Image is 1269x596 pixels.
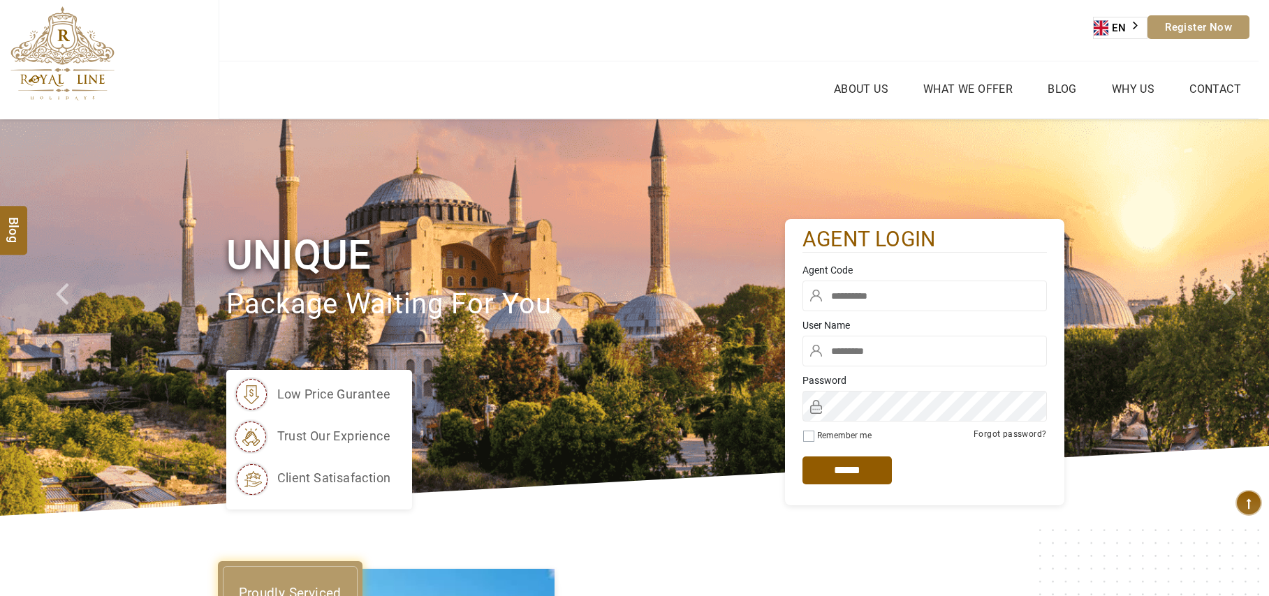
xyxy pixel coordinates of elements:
img: The Royal Line Holidays [10,6,115,100]
li: client satisafaction [233,461,391,496]
a: Why Us [1108,79,1158,99]
a: Blog [1044,79,1080,99]
span: Blog [5,217,23,229]
p: package waiting for you [226,281,785,328]
label: Agent Code [802,263,1047,277]
a: Forgot password? [974,429,1046,439]
a: Check next prev [38,119,102,516]
h2: agent login [802,226,1047,253]
aside: Language selected: English [1093,17,1147,39]
a: Check next image [1205,119,1269,516]
a: Register Now [1147,15,1249,39]
li: trust our exprience [233,419,391,454]
h1: Unique [226,229,785,281]
a: About Us [830,79,892,99]
label: User Name [802,318,1047,332]
li: low price gurantee [233,377,391,412]
label: Remember me [817,431,872,440]
a: What we Offer [920,79,1016,99]
div: Language [1093,17,1147,39]
a: EN [1094,17,1147,38]
a: Contact [1186,79,1245,99]
label: Password [802,373,1047,387]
